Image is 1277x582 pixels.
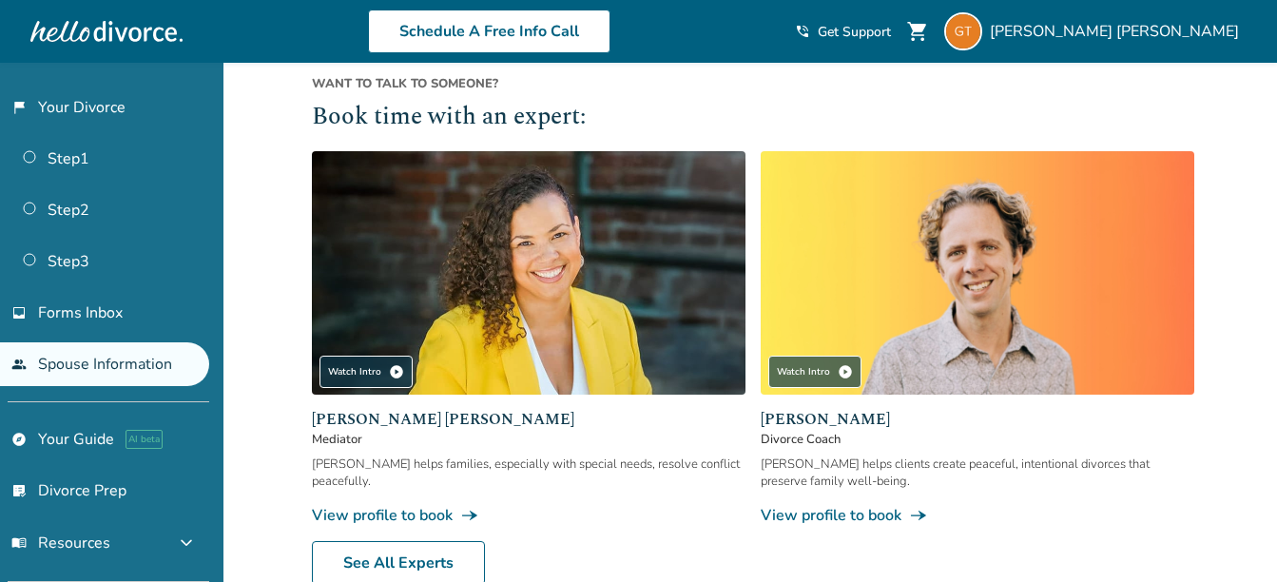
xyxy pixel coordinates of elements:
[312,151,745,396] img: Claudia Brown Coulter
[312,408,745,431] span: [PERSON_NAME] [PERSON_NAME]
[761,505,1194,526] a: View profile to bookline_end_arrow_notch
[312,100,1194,136] h2: Book time with an expert:
[312,431,745,448] span: Mediator
[909,506,928,525] span: line_end_arrow_notch
[838,364,853,379] span: play_circle
[319,356,413,388] div: Watch Intro
[389,364,404,379] span: play_circle
[11,533,110,553] span: Resources
[11,357,27,372] span: people
[126,430,163,449] span: AI beta
[906,20,929,43] span: shopping_cart
[990,21,1247,42] span: [PERSON_NAME] [PERSON_NAME]
[368,10,610,53] a: Schedule A Free Info Call
[175,532,198,554] span: expand_more
[38,302,123,323] span: Forms Inbox
[312,505,745,526] a: View profile to bookline_end_arrow_notch
[312,75,1194,92] span: Want to talk to someone?
[795,24,810,39] span: phone_in_talk
[795,23,891,41] a: phone_in_talkGet Support
[761,408,1194,431] span: [PERSON_NAME]
[460,506,479,525] span: line_end_arrow_notch
[1182,491,1277,582] iframe: Chat Widget
[11,483,27,498] span: list_alt_check
[11,535,27,551] span: menu_book
[761,431,1194,448] span: Divorce Coach
[944,12,982,50] img: g2569249870@gmail.com
[11,305,27,320] span: inbox
[768,356,861,388] div: Watch Intro
[11,432,27,447] span: explore
[312,456,745,490] div: [PERSON_NAME] helps families, especially with special needs, resolve conflict peacefully.
[818,23,891,41] span: Get Support
[761,456,1194,490] div: [PERSON_NAME] helps clients create peaceful, intentional divorces that preserve family well-being.
[761,151,1194,396] img: James Traub
[11,100,27,115] span: flag_2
